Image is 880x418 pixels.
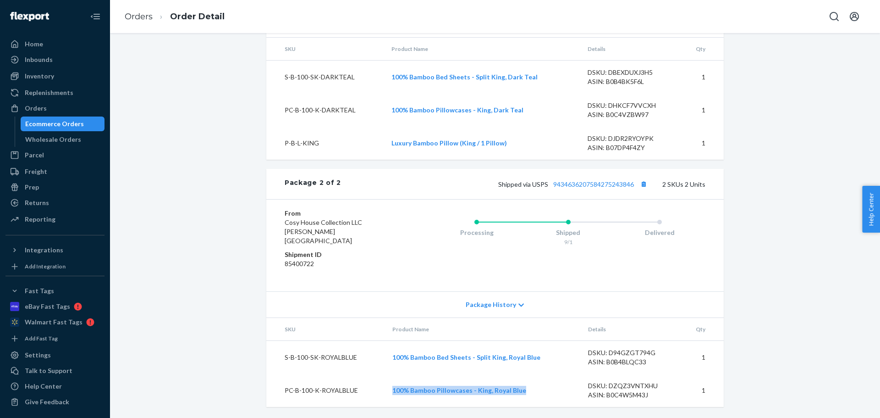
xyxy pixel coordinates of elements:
div: Replenishments [25,88,73,97]
div: ASIN: B0C4VZBW97 [588,110,674,119]
div: Talk to Support [25,366,72,375]
td: 1 [681,127,724,160]
span: Package History [466,300,516,309]
div: Ecommerce Orders [25,119,84,128]
div: Give Feedback [25,397,69,407]
a: Talk to Support [5,363,104,378]
button: Copy tracking number [638,178,649,190]
td: PC-B-100-K-ROYALBLUE [266,374,385,407]
a: eBay Fast Tags [5,299,104,314]
th: Qty [681,318,724,341]
div: Inbounds [25,55,53,64]
a: Luxury Bamboo Pillow (King / 1 Pillow) [391,139,507,147]
a: Ecommerce Orders [21,117,105,131]
div: DSKU: D94GZGT794G [588,348,674,357]
button: Help Center [862,186,880,233]
div: Shipped [522,228,614,237]
div: ASIN: B0B4BK5F6L [588,77,674,86]
div: ASIN: B0C4W5M43J [588,390,674,400]
div: Delivered [614,228,705,237]
td: 1 [681,341,724,374]
div: 9/1 [522,238,614,246]
div: Prep [25,183,39,192]
button: Open account menu [845,7,863,26]
td: PC-B-100-K-DARKTEAL [266,94,384,127]
div: DSKU: DJDR2RYOYPK [588,134,674,143]
button: Give Feedback [5,395,104,409]
th: Product Name [385,318,580,341]
th: Product Name [384,38,580,61]
a: Prep [5,180,104,195]
a: Parcel [5,148,104,162]
span: Cosy House Collection LLC [PERSON_NAME][GEOGRAPHIC_DATA] [285,218,362,245]
div: eBay Fast Tags [25,302,70,311]
a: Help Center [5,379,104,394]
button: Fast Tags [5,284,104,298]
a: 100% Bamboo Bed Sheets - Split King, Dark Teal [391,73,538,81]
a: Freight [5,164,104,179]
th: Details [580,38,681,61]
div: ASIN: B07DP4F4ZY [588,143,674,152]
a: 9434636207584275243846 [553,180,634,188]
a: Returns [5,195,104,210]
a: Order Detail [170,11,225,22]
div: DSKU: DBEXDUXJ3H5 [588,68,674,77]
div: Parcel [25,150,44,160]
a: Orders [125,11,153,22]
a: 100% Bamboo Pillowcases - King, Dark Teal [391,106,523,114]
dt: From [285,209,394,218]
a: Replenishments [5,85,104,100]
div: Freight [25,167,47,176]
div: DSKU: DHKCF7VVCXH [588,101,674,110]
div: Add Integration [25,262,66,270]
th: Details [581,318,682,341]
td: P-B-L-KING [266,127,384,160]
button: Open Search Box [825,7,843,26]
td: S-B-100-SK-ROYALBLUE [266,341,385,374]
div: Integrations [25,245,63,255]
th: SKU [266,38,384,61]
a: Reporting [5,212,104,227]
div: Walmart Fast Tags [25,318,82,327]
a: Inbounds [5,52,104,67]
div: Processing [431,228,522,237]
div: Add Fast Tag [25,334,58,342]
div: Home [25,39,43,49]
th: SKU [266,318,385,341]
button: Integrations [5,243,104,257]
a: Inventory [5,69,104,84]
button: Close Navigation [86,7,104,26]
a: Orders [5,101,104,116]
div: Inventory [25,72,54,81]
div: Settings [25,351,51,360]
a: 100% Bamboo Bed Sheets - Split King, Royal Blue [392,353,540,361]
a: 100% Bamboo Pillowcases - King, Royal Blue [392,386,526,394]
img: Flexport logo [10,12,49,21]
div: Wholesale Orders [25,135,81,144]
a: Wholesale Orders [21,132,105,147]
span: Shipped via USPS [498,180,649,188]
div: Package 2 of 2 [285,178,341,190]
div: Returns [25,198,49,207]
dd: 85400722 [285,259,394,268]
a: Home [5,37,104,51]
div: Reporting [25,215,55,224]
dt: Shipment ID [285,250,394,259]
th: Qty [681,38,724,61]
a: Settings [5,348,104,362]
ol: breadcrumbs [117,3,232,30]
td: S-B-100-SK-DARKTEAL [266,61,384,94]
div: 2 SKUs 2 Units [341,178,705,190]
td: 1 [681,61,724,94]
div: Help Center [25,382,62,391]
a: Add Integration [5,261,104,272]
div: DSKU: DZQZ3VNTXHU [588,381,674,390]
div: Orders [25,104,47,113]
div: Fast Tags [25,286,54,295]
div: ASIN: B0B4BLQC33 [588,357,674,367]
a: Walmart Fast Tags [5,315,104,329]
td: 1 [681,94,724,127]
a: Add Fast Tag [5,333,104,344]
td: 1 [681,374,724,407]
